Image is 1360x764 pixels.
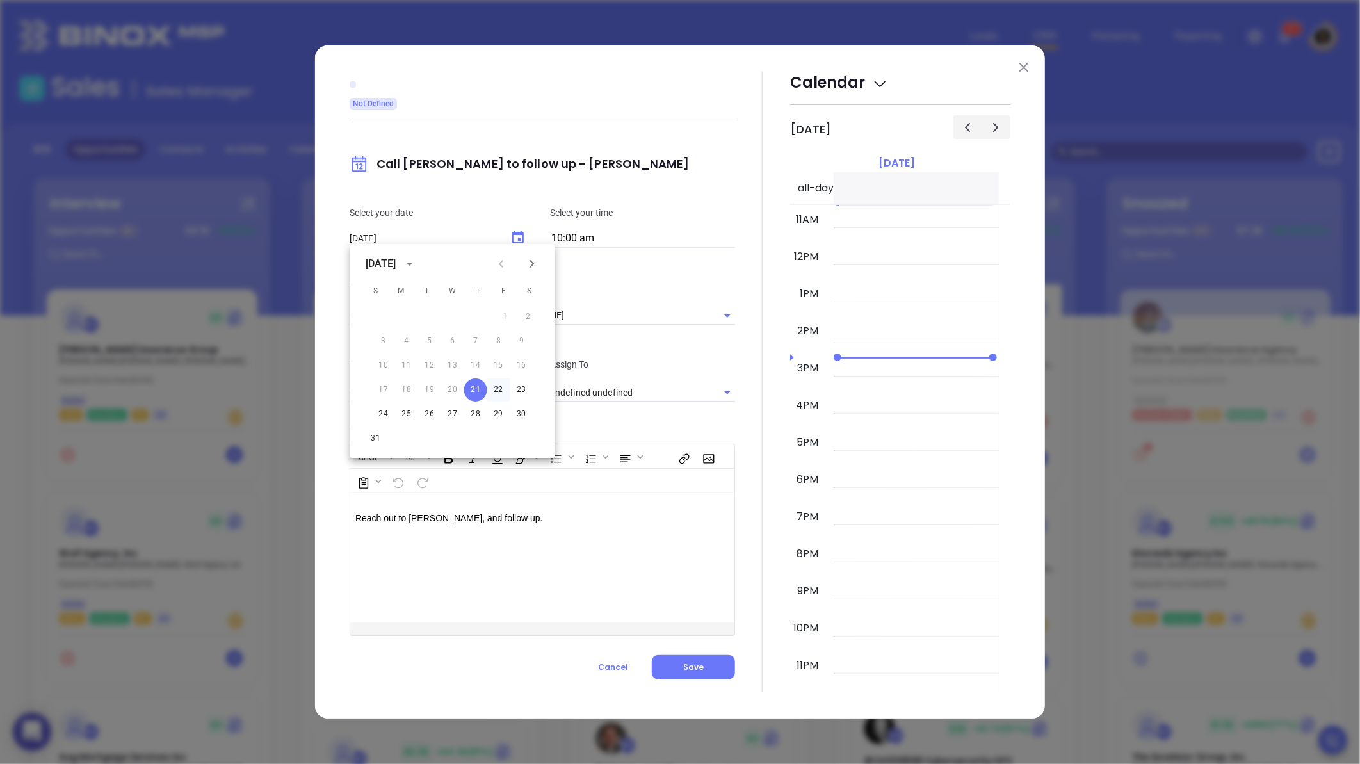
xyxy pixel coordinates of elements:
[418,403,441,426] button: 26
[791,249,821,264] div: 12pm
[399,451,421,460] span: 14
[510,403,533,426] button: 30
[353,97,394,111] span: Not Defined
[683,662,704,672] span: Save
[794,472,821,487] div: 6pm
[350,156,690,172] span: Call [PERSON_NAME] to follow up - [PERSON_NAME]
[791,621,821,636] div: 10pm
[385,470,409,492] span: Undo
[652,655,735,679] button: Save
[364,279,387,304] span: Sunday
[352,451,383,460] span: Arial
[578,446,611,467] span: Insert Ordered List
[467,279,490,304] span: Thursday
[795,181,834,196] span: all-day
[350,206,535,220] p: Select your date
[518,279,541,304] span: Saturday
[464,403,487,426] button: 28
[441,403,464,426] button: 27
[366,256,396,272] div: [DATE]
[350,233,498,244] input: MM/DD/YYYY
[790,122,831,136] h2: [DATE]
[794,509,821,524] div: 7pm
[487,378,510,402] button: 22
[550,357,735,371] p: Assign To
[696,446,719,467] span: Insert Image
[793,398,821,413] div: 4pm
[441,279,464,304] span: Wednesday
[550,206,735,220] p: Select your time
[544,446,577,467] span: Insert Unordered List
[793,212,821,227] div: 11am
[400,254,419,273] button: calendar view is open, switch to year view
[795,323,821,339] div: 2pm
[613,446,646,467] span: Align
[794,546,821,562] div: 8pm
[598,662,628,672] span: Cancel
[351,470,384,492] span: Surveys
[364,427,387,450] button: 31
[492,279,515,304] span: Friday
[794,658,821,673] div: 11pm
[794,435,821,450] div: 5pm
[876,154,918,172] a: [DATE]
[718,307,736,325] button: Open
[672,446,695,467] span: Insert link
[953,115,982,139] button: Previous day
[1019,63,1028,72] img: close modal
[795,583,821,599] div: 9pm
[718,384,736,402] button: Open
[355,512,702,525] p: Reach out to [PERSON_NAME], and follow up.
[410,470,433,492] span: Redo
[372,403,395,426] button: 24
[574,655,652,679] button: Cancel
[464,378,487,402] button: 21
[390,279,413,304] span: Monday
[517,248,547,279] button: Next month
[510,378,533,402] button: 23
[503,222,533,253] button: Choose date, selected date is Aug 21, 2025
[790,72,888,93] span: Calendar
[395,403,418,426] button: 25
[487,403,510,426] button: 29
[797,286,821,302] div: 1pm
[982,115,1010,139] button: Next day
[795,361,821,376] div: 3pm
[416,279,439,304] span: Tuesday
